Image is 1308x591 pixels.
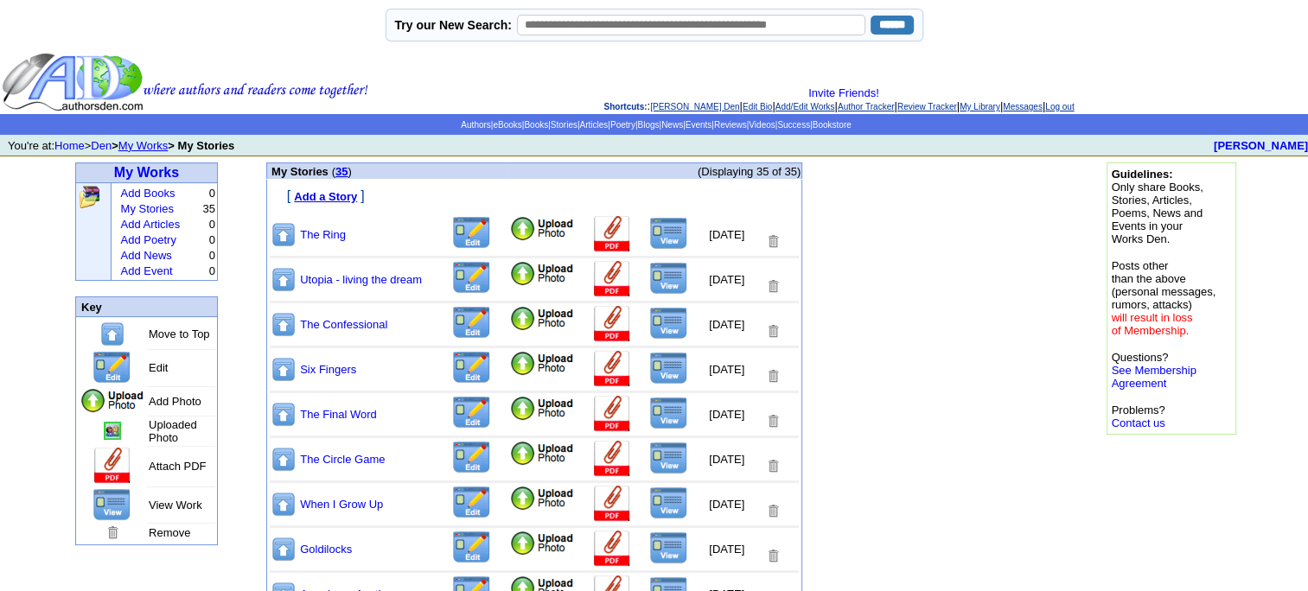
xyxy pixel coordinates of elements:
[765,548,781,564] img: Removes this Title
[99,321,125,347] img: Move to top
[649,352,688,384] img: View this Title
[294,190,357,203] font: Add a Story
[1112,259,1216,337] font: Posts other than the above (personal messages, rumors, attacks)
[271,536,297,562] img: Move to top
[360,188,364,203] font: ]
[271,446,297,473] img: Move to top
[114,165,179,180] a: My Works
[149,499,202,512] font: View Work
[209,218,215,231] font: 0
[592,306,632,343] img: Add Attachment (PDF or .DOC)
[709,228,744,241] font: [DATE]
[1045,102,1074,111] a: Log out
[92,351,132,384] img: Edit this Title
[524,120,548,130] a: Books
[149,526,190,539] font: Remove
[509,486,575,512] img: Add Photo
[300,363,356,376] a: Six Fingers
[121,249,172,262] a: Add News
[209,187,215,200] font: 0
[610,120,635,130] a: Poetry
[650,102,739,111] a: [PERSON_NAME] Den
[551,120,577,130] a: Stories
[765,368,781,384] img: Removes this Title
[451,306,492,340] img: Edit this Title
[300,318,387,331] a: The Confessional
[271,311,297,338] img: Move to top
[121,233,176,246] a: Add Poetry
[592,216,632,253] img: Add Attachment (PDF or .DOC)
[149,327,210,340] font: Move to Top
[451,441,492,474] img: Edit this Title
[509,216,575,242] img: Add Photo
[332,165,335,178] span: (
[592,441,632,478] img: Add Attachment (PDF or .DOC)
[649,442,688,474] img: View this Title
[300,543,352,556] a: Goldilocks
[649,531,688,564] img: View this Title
[743,102,772,111] a: Edit Bio
[509,306,575,332] img: Add Photo
[461,120,490,130] a: Authors
[271,266,297,293] img: Move to top
[960,102,1000,111] a: My Library
[451,396,492,429] img: Edit this Title
[714,120,747,130] a: Reviews
[149,460,206,473] font: Attach PDF
[8,139,234,152] font: You're at: >
[661,120,683,130] a: News
[686,120,712,130] a: Events
[209,264,215,277] font: 0
[1112,168,1173,181] b: Guidelines:
[765,503,781,519] img: Removes this Title
[80,388,145,414] img: Add Photo
[78,185,101,209] img: Click to add, upload, edit and remove all your books, stories, articles and poems.
[765,323,781,340] img: Removes this Title
[509,396,575,422] img: Add Photo
[203,202,215,215] font: 35
[709,363,744,376] font: [DATE]
[271,401,297,428] img: Move to top
[509,261,575,287] img: Add Photo
[592,486,632,523] img: Add Attachment (PDF or .DOC)
[1112,404,1165,429] font: Problems?
[121,202,174,215] a: My Stories
[765,413,781,429] img: Removes this Title
[300,408,377,421] a: The Final Word
[509,351,575,377] img: Add Photo
[209,233,215,246] font: 0
[592,396,632,433] img: Add Attachment (PDF or .DOC)
[709,453,744,466] font: [DATE]
[271,491,297,518] img: Move to top
[451,486,492,519] img: Edit this Title
[168,139,234,152] b: > My Stories
[348,165,352,178] span: )
[81,301,102,314] font: Key
[1112,364,1196,390] a: See Membership Agreement
[149,395,201,408] font: Add Photo
[649,217,688,250] img: View this Title
[372,86,1306,112] div: : | | | | | | |
[1112,416,1165,429] a: Contact us
[1003,102,1043,111] a: Messages
[104,422,121,440] img: Add/Remove Photo
[649,307,688,340] img: View this Title
[118,139,169,152] a: My Works
[493,120,521,130] a: eBooks
[209,249,215,262] font: 0
[2,52,368,112] img: header_logo2.gif
[105,524,120,541] img: Remove this Page
[709,543,744,556] font: [DATE]
[709,408,744,421] font: [DATE]
[508,165,801,178] p: (Displaying 35 of 35)
[395,18,512,32] label: Try our New Search:
[649,262,688,295] img: View this Title
[649,397,688,429] img: View this Title
[709,498,744,511] font: [DATE]
[121,218,181,231] a: Add Articles
[765,278,781,295] img: Removes this Title
[838,102,895,111] a: Author Tracker
[121,264,173,277] a: Add Event
[775,102,835,111] a: Add/Edit Works
[603,102,647,111] span: Shortcuts:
